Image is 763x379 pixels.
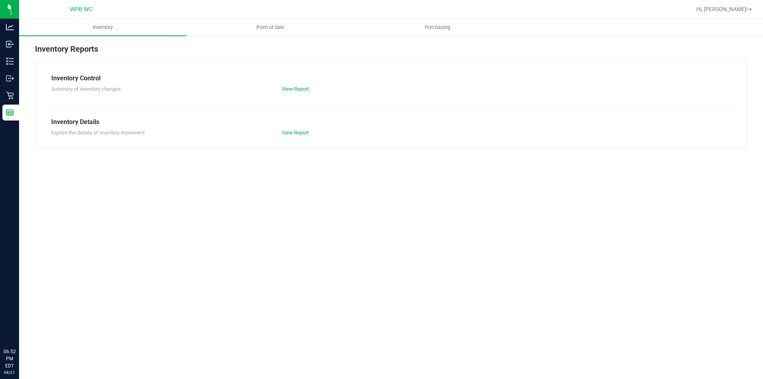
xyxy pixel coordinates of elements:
[19,19,186,36] a: Inventory
[6,109,14,117] inline-svg: Reports
[35,43,747,61] div: Inventory Reports
[6,40,14,48] inline-svg: Inbound
[6,23,14,31] inline-svg: Analytics
[4,369,15,375] p: 08/21
[246,24,295,31] span: Point of Sale
[51,74,731,83] div: Inventory Control
[696,6,748,12] span: Hi, [PERSON_NAME]!
[282,130,309,136] a: View Report
[354,19,521,36] a: Purchasing
[51,117,731,127] div: Inventory Details
[6,57,14,65] inline-svg: Inventory
[82,24,124,31] span: Inventory
[70,6,93,13] span: WPB WC
[4,348,15,369] p: 06:52 PM EDT
[414,24,461,31] span: Purchasing
[282,86,309,92] a: View Report
[186,19,354,36] a: Point of Sale
[51,130,145,136] span: Explore the details of inventory movement
[8,315,32,339] iframe: Resource center
[6,74,14,82] inline-svg: Outbound
[6,91,14,99] inline-svg: Retail
[51,86,121,92] span: Summary of inventory changes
